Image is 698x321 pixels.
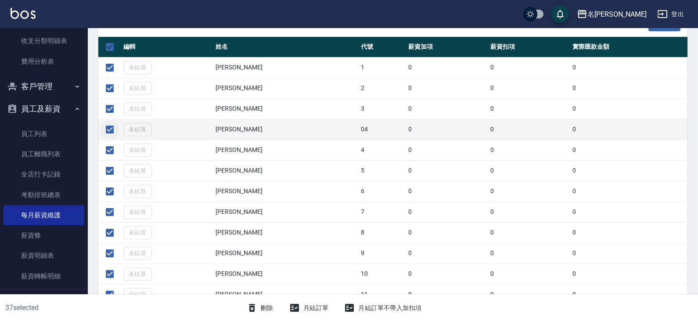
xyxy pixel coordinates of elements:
[341,300,425,316] button: 月結訂單不帶入加扣項
[488,78,570,98] td: 0
[488,98,570,119] td: 0
[488,243,570,263] td: 0
[570,284,687,305] td: 0
[406,181,488,202] td: 0
[406,98,488,119] td: 0
[286,300,332,316] button: 月結訂單
[4,75,84,98] button: 客戶管理
[488,160,570,181] td: 0
[654,6,687,22] button: 登出
[570,202,687,222] td: 0
[359,37,406,58] th: 代號
[4,205,84,225] a: 每月薪資維護
[359,140,406,160] td: 4
[359,181,406,202] td: 6
[4,225,84,245] a: 薪資條
[213,243,359,263] td: [PERSON_NAME]
[213,119,359,140] td: [PERSON_NAME]
[359,160,406,181] td: 5
[359,243,406,263] td: 9
[359,98,406,119] td: 3
[4,51,84,72] a: 費用分析表
[213,78,359,98] td: [PERSON_NAME]
[570,263,687,284] td: 0
[551,5,569,23] button: save
[488,57,570,78] td: 0
[4,31,84,51] a: 收支分類明細表
[570,37,687,58] th: 實際匯款金額
[406,140,488,160] td: 0
[213,263,359,284] td: [PERSON_NAME]
[570,140,687,160] td: 0
[213,37,359,58] th: 姓名
[488,284,570,305] td: 0
[213,284,359,305] td: [PERSON_NAME]
[4,164,84,184] a: 全店打卡記錄
[359,78,406,98] td: 2
[406,57,488,78] td: 0
[213,181,359,202] td: [PERSON_NAME]
[570,119,687,140] td: 0
[488,119,570,140] td: 0
[213,140,359,160] td: [PERSON_NAME]
[406,202,488,222] td: 0
[359,119,406,140] td: 04
[406,222,488,243] td: 0
[406,160,488,181] td: 0
[243,300,277,316] button: 刪除
[573,5,650,23] button: 名[PERSON_NAME]
[570,181,687,202] td: 0
[488,37,570,58] th: 薪資扣項
[4,245,84,266] a: 薪資明細表
[570,78,687,98] td: 0
[4,144,84,164] a: 員工離職列表
[4,124,84,144] a: 員工列表
[570,98,687,119] td: 0
[359,263,406,284] td: 10
[488,263,570,284] td: 0
[4,266,84,286] a: 薪資轉帳明細
[359,57,406,78] td: 1
[488,202,570,222] td: 0
[213,222,359,243] td: [PERSON_NAME]
[570,160,687,181] td: 0
[4,97,84,120] button: 員工及薪資
[406,284,488,305] td: 0
[406,119,488,140] td: 0
[213,57,359,78] td: [PERSON_NAME]
[488,140,570,160] td: 0
[488,222,570,243] td: 0
[213,98,359,119] td: [PERSON_NAME]
[488,181,570,202] td: 0
[406,263,488,284] td: 0
[5,302,234,313] h6: 37 selected
[213,202,359,222] td: [PERSON_NAME]
[406,78,488,98] td: 0
[570,222,687,243] td: 0
[121,37,213,58] th: 編輯
[359,202,406,222] td: 7
[359,284,406,305] td: 11
[570,57,687,78] td: 0
[406,243,488,263] td: 0
[359,222,406,243] td: 8
[587,9,647,20] div: 名[PERSON_NAME]
[4,185,84,205] a: 考勤排班總表
[11,8,36,19] img: Logo
[213,160,359,181] td: [PERSON_NAME]
[406,37,488,58] th: 薪資加項
[570,243,687,263] td: 0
